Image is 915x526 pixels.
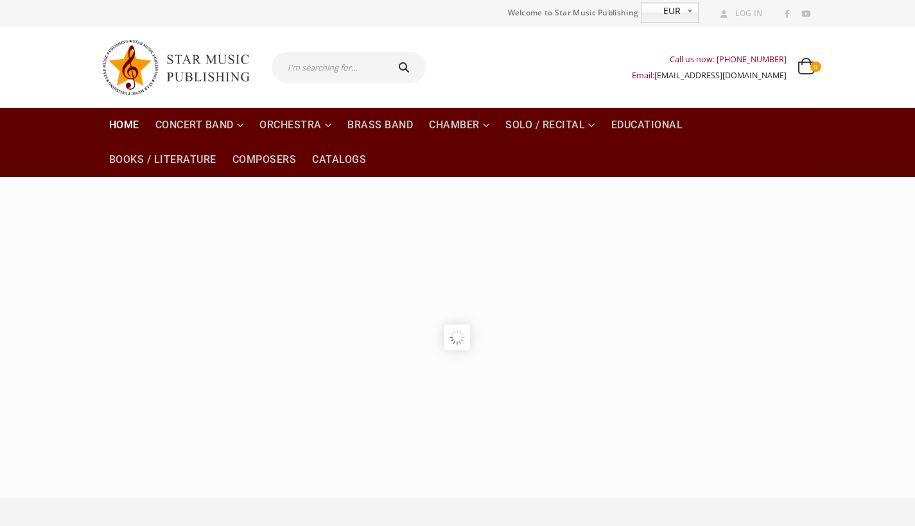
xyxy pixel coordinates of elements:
button: Search [385,52,426,83]
a: Facebook [779,6,796,22]
a: Books / Literature [101,142,224,177]
span: 0 [810,62,821,72]
a: Educational [604,108,691,142]
a: Brass Band [340,108,421,142]
a: Log In [715,5,763,22]
a: Youtube [797,6,814,22]
div: Call us now: [PHONE_NUMBER] [632,51,787,67]
img: Star Music Publishing [101,33,262,101]
a: Concert Band [148,108,252,142]
a: Catalogs [304,142,374,177]
div: Email: [632,67,787,83]
a: [EMAIL_ADDRESS][DOMAIN_NAME] [654,70,787,81]
a: Home [101,108,147,142]
a: Orchestra [252,108,339,142]
input: I'm searching for... [272,52,385,83]
a: Composers [225,142,304,177]
a: Solo / Recital [498,108,603,142]
span: Welcome to Star Music Publishing [508,3,639,22]
a: Chamber [421,108,497,142]
span: EUR [641,3,681,19]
